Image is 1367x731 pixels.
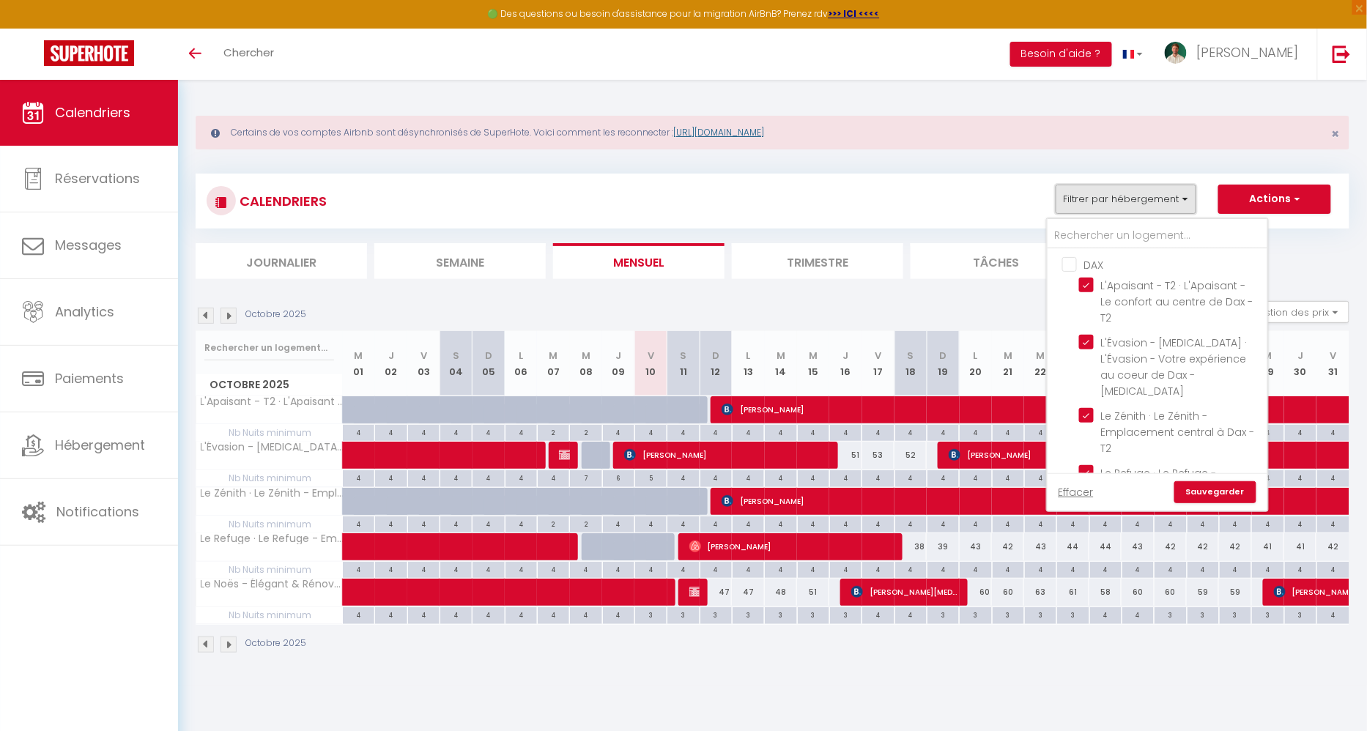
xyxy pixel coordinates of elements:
[635,425,667,439] div: 4
[196,374,342,396] span: Octobre 2025
[355,349,363,363] abbr: M
[343,562,374,576] div: 4
[375,425,407,439] div: 4
[798,607,829,621] div: 3
[1218,185,1331,214] button: Actions
[894,331,927,396] th: 18
[895,562,927,576] div: 4
[1090,607,1122,621] div: 4
[570,470,601,484] div: 7
[375,562,407,576] div: 4
[1219,533,1251,560] div: 42
[223,45,274,60] span: Chercher
[862,425,894,439] div: 4
[408,562,440,576] div: 4
[830,425,862,439] div: 4
[894,533,927,560] div: 38
[1057,533,1089,560] div: 44
[343,425,374,439] div: 4
[440,425,472,439] div: 4
[895,516,927,530] div: 4
[862,470,894,484] div: 4
[408,516,440,530] div: 4
[993,470,1024,484] div: 4
[1316,331,1349,396] th: 31
[1316,533,1349,560] div: 42
[648,349,654,363] abbr: V
[1284,533,1316,560] div: 41
[667,516,699,530] div: 4
[829,442,862,469] div: 51
[603,607,634,621] div: 4
[673,126,764,138] a: [URL][DOMAIN_NAME]
[798,425,829,439] div: 4
[798,470,829,484] div: 4
[408,607,440,621] div: 4
[538,516,569,530] div: 2
[1252,516,1283,530] div: 4
[689,578,700,606] span: [PERSON_NAME] [PERSON_NAME]
[1046,218,1269,512] div: Filtrer par hébergement
[473,562,504,576] div: 4
[1317,425,1349,439] div: 4
[374,243,546,279] li: Semaine
[862,607,894,621] div: 4
[1089,533,1122,560] div: 44
[635,607,667,621] div: 3
[1187,579,1219,606] div: 59
[1285,607,1316,621] div: 3
[570,607,601,621] div: 4
[440,331,472,396] th: 04
[473,607,504,621] div: 4
[732,243,903,279] li: Trimestre
[667,470,699,484] div: 4
[375,516,407,530] div: 4
[1090,562,1122,576] div: 4
[809,349,818,363] abbr: M
[375,331,407,396] th: 02
[667,331,700,396] th: 11
[549,349,558,363] abbr: M
[1155,607,1186,621] div: 3
[1037,349,1045,363] abbr: M
[797,331,829,396] th: 15
[199,579,345,590] span: Le Noës - Élégant & Rénové | [MEDICAL_DATA] - Clim-Parking-Centre-[GEOGRAPHIC_DATA]
[667,562,699,576] div: 4
[1252,562,1283,576] div: 4
[245,637,306,650] p: Octobre 2025
[1330,349,1336,363] abbr: V
[440,562,472,576] div: 4
[570,562,601,576] div: 4
[1122,562,1154,576] div: 4
[615,349,621,363] abbr: J
[1317,607,1349,621] div: 4
[538,425,569,439] div: 2
[830,516,862,530] div: 4
[700,425,732,439] div: 4
[992,579,1024,606] div: 60
[960,562,991,576] div: 4
[765,562,796,576] div: 4
[570,331,602,396] th: 08
[553,243,725,279] li: Mensuel
[1220,607,1251,621] div: 3
[408,425,440,439] div: 4
[212,29,285,80] a: Chercher
[196,425,342,441] span: Nb Nuits minimum
[732,331,764,396] th: 13
[927,607,959,621] div: 3
[1252,607,1283,621] div: 3
[1057,562,1089,576] div: 4
[1024,533,1056,560] div: 43
[343,607,374,621] div: 4
[538,607,569,621] div: 4
[733,425,764,439] div: 4
[940,349,947,363] abbr: D
[1188,516,1219,530] div: 4
[1285,470,1316,484] div: 4
[1155,579,1187,606] div: 60
[1024,579,1056,606] div: 63
[733,607,764,621] div: 3
[1057,607,1089,621] div: 3
[1240,301,1349,323] button: Gestion des prix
